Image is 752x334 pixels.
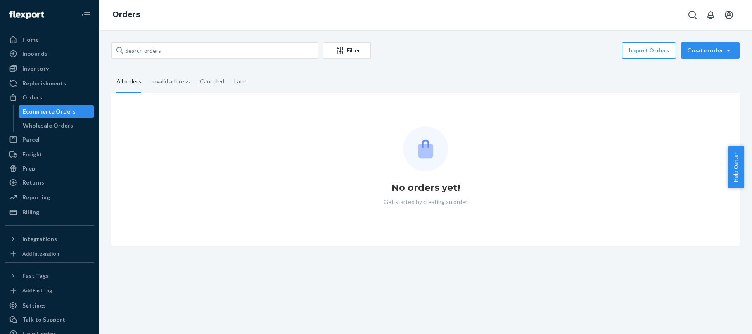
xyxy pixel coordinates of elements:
[622,42,676,59] button: Import Orders
[22,36,39,44] div: Home
[22,315,65,324] div: Talk to Support
[5,299,94,312] a: Settings
[22,301,46,310] div: Settings
[116,71,141,93] div: All orders
[22,50,47,58] div: Inbounds
[23,121,73,130] div: Wholesale Orders
[22,235,57,243] div: Integrations
[5,33,94,46] a: Home
[22,287,52,294] div: Add Fast Tag
[5,191,94,204] a: Reporting
[106,3,147,27] ol: breadcrumbs
[681,42,740,59] button: Create order
[684,7,701,23] button: Open Search Box
[22,208,39,216] div: Billing
[22,150,43,159] div: Freight
[19,119,95,132] a: Wholesale Orders
[200,71,224,92] div: Canceled
[5,269,94,282] button: Fast Tags
[112,10,140,19] a: Orders
[9,11,44,19] img: Flexport logo
[22,193,50,201] div: Reporting
[5,232,94,246] button: Integrations
[78,7,94,23] button: Close Navigation
[5,77,94,90] a: Replenishments
[234,71,246,92] div: Late
[403,126,448,171] img: Empty list
[22,164,35,173] div: Prep
[19,105,95,118] a: Ecommerce Orders
[5,286,94,296] a: Add Fast Tag
[151,71,190,92] div: Invalid address
[728,146,744,188] button: Help Center
[22,79,66,88] div: Replenishments
[5,133,94,146] a: Parcel
[391,181,460,194] h1: No orders yet!
[5,176,94,189] a: Returns
[22,178,44,187] div: Returns
[22,250,59,257] div: Add Integration
[5,206,94,219] a: Billing
[5,62,94,75] a: Inventory
[22,272,49,280] div: Fast Tags
[323,46,370,54] div: Filter
[5,162,94,175] a: Prep
[23,107,76,116] div: Ecommerce Orders
[5,148,94,161] a: Freight
[323,42,371,59] button: Filter
[5,249,94,259] a: Add Integration
[5,91,94,104] a: Orders
[721,7,737,23] button: Open account menu
[384,198,467,206] p: Get started by creating an order
[22,93,42,102] div: Orders
[702,7,719,23] button: Open notifications
[111,42,318,59] input: Search orders
[22,135,40,144] div: Parcel
[22,64,49,73] div: Inventory
[687,46,733,54] div: Create order
[5,47,94,60] a: Inbounds
[5,313,94,326] a: Talk to Support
